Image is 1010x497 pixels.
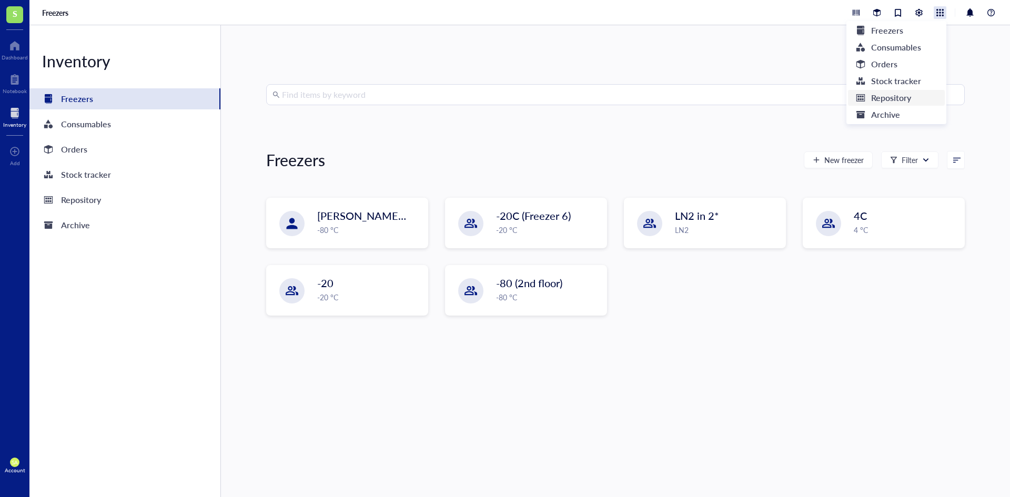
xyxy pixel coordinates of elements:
div: Stock tracker [61,167,111,182]
div: Dashboard [2,54,28,60]
div: 4 °C [854,224,958,236]
a: Orders [854,57,938,72]
div: LN2 [675,224,779,236]
div: Inventory [29,50,220,72]
a: Stock tracker [29,164,220,185]
div: Account [5,467,25,473]
div: Orders [61,142,87,157]
div: Freezers [266,149,325,170]
a: Inventory [3,105,26,128]
a: Consumables [854,40,938,55]
div: -80 °C [496,291,600,303]
div: -20 °C [317,291,421,303]
span: S [13,7,17,20]
div: Archive [61,218,90,232]
div: Add [10,160,20,166]
div: Inventory [3,121,26,128]
button: New freezer [804,151,873,168]
a: Notebook [3,71,27,94]
div: Consumables [61,117,111,131]
a: Archive [29,215,220,236]
div: -80 °C [317,224,421,236]
div: Repository [61,192,101,207]
span: SA [12,459,18,465]
a: Repository [854,90,938,105]
span: -80 (2nd floor) [496,276,562,290]
div: Notebook [3,88,27,94]
div: -20 °C [496,224,600,236]
span: -20C (Freezer 6) [496,208,571,223]
span: New freezer [824,156,864,164]
span: [PERSON_NAME]/[PERSON_NAME] Lab TRIAL [317,208,540,223]
a: Consumables [29,114,220,135]
div: Freezers [61,92,93,106]
a: Orders [29,139,220,160]
span: 4C [854,208,867,223]
a: Freezers [854,23,938,38]
a: Repository [29,189,220,210]
span: LN2 in 2* [675,208,719,223]
a: Freezers [42,8,70,17]
a: Archive [854,107,938,122]
span: -20 [317,276,334,290]
div: Filter [902,154,918,166]
a: Dashboard [2,37,28,60]
a: Stock tracker [854,74,938,88]
a: Freezers [29,88,220,109]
